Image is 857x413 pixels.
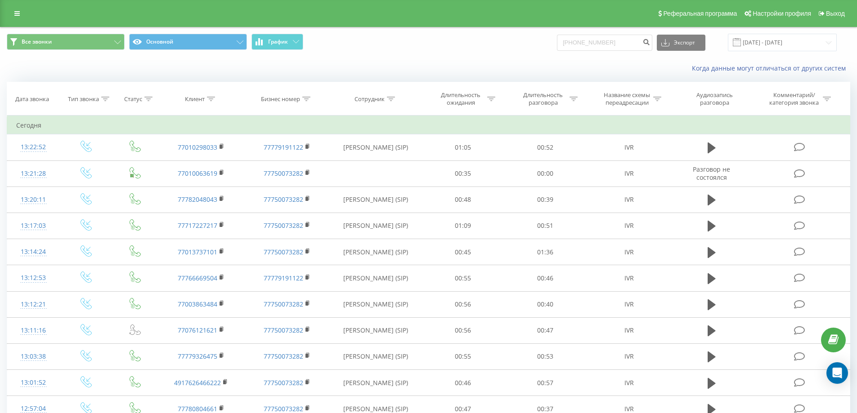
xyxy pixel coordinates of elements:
td: [PERSON_NAME] (SIP) [330,134,422,160]
div: Длительность ожидания [437,91,485,107]
a: 77750073282 [264,378,303,387]
div: 13:03:38 [16,348,51,365]
a: 77013737101 [178,248,217,256]
a: 77750073282 [264,326,303,334]
td: 00:35 [422,160,504,187]
a: 77750073282 [264,352,303,360]
td: 01:36 [504,239,587,265]
a: 77003863484 [178,300,217,308]
a: 77010063619 [178,169,217,178]
td: [PERSON_NAME] (SIP) [330,317,422,343]
td: [PERSON_NAME] (SIP) [330,187,422,213]
td: 00:47 [504,317,587,343]
div: Название схемы переадресации [603,91,651,107]
td: 00:00 [504,160,587,187]
div: 13:22:52 [16,138,51,156]
a: 77779191122 [264,143,303,151]
td: IVR [586,317,672,343]
td: IVR [586,239,672,265]
a: 77717227217 [178,221,217,230]
span: Реферальная программа [663,10,737,17]
a: 77750073282 [264,221,303,230]
button: Основной [129,34,247,50]
div: Open Intercom Messenger [826,362,848,384]
td: 00:48 [422,187,504,213]
a: 77779191122 [264,274,303,282]
a: 77766669504 [178,274,217,282]
a: 77750073282 [264,300,303,308]
td: 01:05 [422,134,504,160]
a: 77750073282 [264,248,303,256]
td: 00:55 [422,265,504,291]
td: 01:09 [422,213,504,239]
td: IVR [586,187,672,213]
span: Настройки профиля [753,10,811,17]
td: 00:40 [504,291,587,317]
td: IVR [586,134,672,160]
td: IVR [586,160,672,187]
td: 00:52 [504,134,587,160]
td: 00:57 [504,370,587,396]
div: Аудиозапись разговора [685,91,744,107]
td: [PERSON_NAME] (SIP) [330,370,422,396]
a: 77076121621 [178,326,217,334]
input: Поиск по номеру [557,35,652,51]
td: IVR [586,265,672,291]
div: Дата звонка [15,95,49,103]
div: 13:21:28 [16,165,51,182]
td: 00:56 [422,291,504,317]
a: 4917626466222 [174,378,221,387]
td: Сегодня [7,116,850,134]
a: 77750073282 [264,404,303,413]
td: 00:56 [422,317,504,343]
div: 13:11:16 [16,322,51,339]
div: 13:14:24 [16,243,51,261]
div: Тип звонка [68,95,99,103]
button: График [251,34,303,50]
a: 77010298033 [178,143,217,151]
span: График [268,39,288,45]
td: IVR [586,291,672,317]
span: Разговор не состоялся [693,165,730,182]
button: Экспорт [657,35,705,51]
td: [PERSON_NAME] (SIP) [330,213,422,239]
td: IVR [586,343,672,369]
div: Бизнес номер [261,95,300,103]
a: 77782048043 [178,195,217,204]
button: Все звонки [7,34,125,50]
td: [PERSON_NAME] (SIP) [330,239,422,265]
div: Клиент [185,95,205,103]
div: Статус [124,95,142,103]
td: [PERSON_NAME] (SIP) [330,343,422,369]
td: 00:45 [422,239,504,265]
div: 13:01:52 [16,374,51,391]
td: 00:53 [504,343,587,369]
td: 00:39 [504,187,587,213]
div: 13:12:21 [16,296,51,313]
div: 13:20:11 [16,191,51,209]
td: 00:46 [504,265,587,291]
td: 00:55 [422,343,504,369]
div: Длительность разговора [519,91,567,107]
a: Когда данные могут отличаться от других систем [692,64,850,72]
div: Сотрудник [354,95,385,103]
td: IVR [586,370,672,396]
td: [PERSON_NAME] (SIP) [330,265,422,291]
a: 77779326475 [178,352,217,360]
div: Комментарий/категория звонка [768,91,821,107]
a: 77750073282 [264,169,303,178]
td: 00:51 [504,213,587,239]
td: IVR [586,213,672,239]
span: Выход [826,10,845,17]
a: 77780804661 [178,404,217,413]
div: 13:12:53 [16,269,51,287]
td: [PERSON_NAME] (SIP) [330,291,422,317]
div: 13:17:03 [16,217,51,235]
td: 00:46 [422,370,504,396]
a: 77750073282 [264,195,303,204]
span: Все звонки [22,38,52,45]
